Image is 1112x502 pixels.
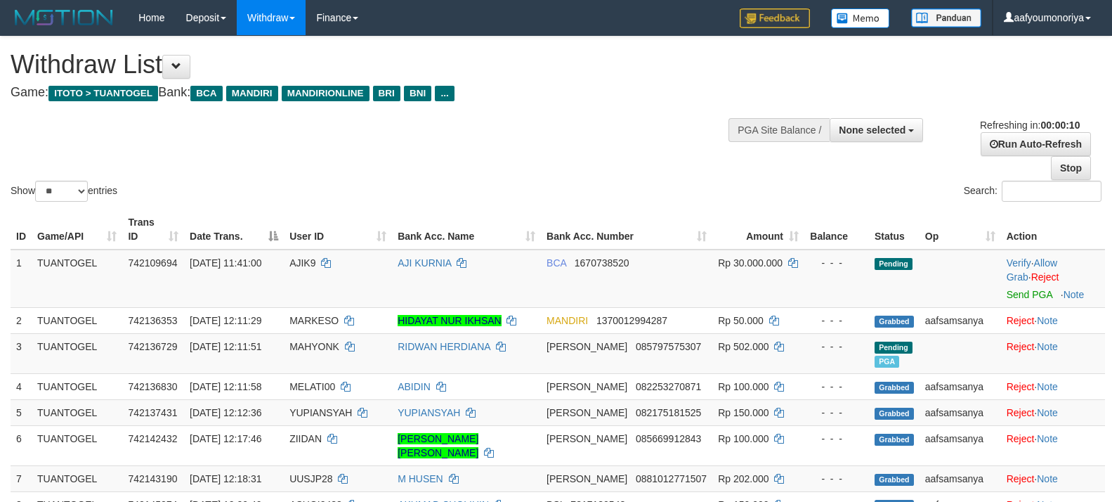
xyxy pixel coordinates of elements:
[1051,156,1091,180] a: Stop
[1001,210,1105,250] th: Action
[636,433,701,444] span: Copy 085669912843 to clipboard
[398,341,490,352] a: RIDWAN HERDIANA
[1007,289,1052,300] a: Send PGA
[964,181,1101,202] label: Search:
[435,86,454,101] span: ...
[392,210,541,250] th: Bank Acc. Name: activate to sort column ascending
[190,315,261,326] span: [DATE] 12:11:29
[547,341,627,352] span: [PERSON_NAME]
[875,258,913,270] span: Pending
[1001,373,1105,399] td: ·
[718,381,768,392] span: Rp 100.000
[289,433,322,444] span: ZIIDAN
[373,86,400,101] span: BRI
[596,315,667,326] span: Copy 1370012994287 to clipboard
[547,381,627,392] span: [PERSON_NAME]
[1001,250,1105,308] td: · ·
[718,473,768,484] span: Rp 202.000
[920,399,1001,425] td: aafsamsanya
[718,341,768,352] span: Rp 502.000
[1064,289,1085,300] a: Note
[920,465,1001,491] td: aafsamsanya
[810,406,863,420] div: - - -
[35,181,88,202] select: Showentries
[810,340,863,354] div: - - -
[11,307,32,333] td: 2
[636,381,701,392] span: Copy 082253270871 to clipboard
[1031,271,1059,283] a: Reject
[875,434,914,446] span: Grabbed
[875,408,914,420] span: Grabbed
[128,473,177,484] span: 742143190
[1007,257,1057,283] span: ·
[718,257,783,269] span: Rp 30.000.000
[1001,465,1105,491] td: ·
[1040,120,1080,131] strong: 00:00:10
[128,433,177,444] span: 742142432
[122,210,184,250] th: Trans ID: activate to sort column ascending
[398,473,443,484] a: M HUSEN
[11,210,32,250] th: ID
[810,432,863,446] div: - - -
[282,86,369,101] span: MANDIRIONLINE
[190,341,261,352] span: [DATE] 12:11:51
[398,381,431,392] a: ABIDIN
[284,210,392,250] th: User ID: activate to sort column ascending
[32,373,122,399] td: TUANTOGEL
[1001,333,1105,373] td: ·
[1037,315,1058,326] a: Note
[810,472,863,486] div: - - -
[911,8,981,27] img: panduan.png
[11,373,32,399] td: 4
[128,407,177,418] span: 742137431
[184,210,284,250] th: Date Trans.: activate to sort column descending
[11,250,32,308] td: 1
[869,210,920,250] th: Status
[712,210,804,250] th: Amount: activate to sort column ascending
[547,433,627,444] span: [PERSON_NAME]
[920,373,1001,399] td: aafsamsanya
[289,257,315,269] span: AJIK9
[1001,399,1105,425] td: ·
[11,425,32,465] td: 6
[398,433,478,458] a: [PERSON_NAME] [PERSON_NAME]
[11,181,117,202] label: Show entries
[920,210,1001,250] th: Op: activate to sort column ascending
[289,381,335,392] span: MELATI00
[1002,181,1101,202] input: Search:
[289,407,352,418] span: YUPIANSYAH
[810,256,863,270] div: - - -
[398,407,460,418] a: YUPIANSYAH
[1037,433,1058,444] a: Note
[32,333,122,373] td: TUANTOGEL
[289,315,339,326] span: MARKESO
[810,314,863,328] div: - - -
[804,210,869,250] th: Balance
[547,257,566,269] span: BCA
[981,132,1091,156] a: Run Auto-Refresh
[1007,257,1057,283] a: Allow Grab
[32,399,122,425] td: TUANTOGEL
[11,51,727,79] h1: Withdraw List
[575,257,629,269] span: Copy 1670738520 to clipboard
[1007,407,1035,418] a: Reject
[740,8,810,28] img: Feedback.jpg
[875,356,899,368] span: Marked by aafGavi
[190,381,261,392] span: [DATE] 12:11:58
[32,307,122,333] td: TUANTOGEL
[728,118,830,142] div: PGA Site Balance /
[289,341,339,352] span: MAHYONK
[1037,341,1058,352] a: Note
[11,7,117,28] img: MOTION_logo.png
[11,399,32,425] td: 5
[32,465,122,491] td: TUANTOGEL
[547,315,588,326] span: MANDIRI
[1001,307,1105,333] td: ·
[636,473,707,484] span: Copy 0881012771507 to clipboard
[190,407,261,418] span: [DATE] 12:12:36
[190,86,222,101] span: BCA
[398,315,502,326] a: HIDAYAT NUR IKHSAN
[541,210,712,250] th: Bank Acc. Number: activate to sort column ascending
[289,473,332,484] span: UUSJP28
[190,257,261,269] span: [DATE] 11:41:00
